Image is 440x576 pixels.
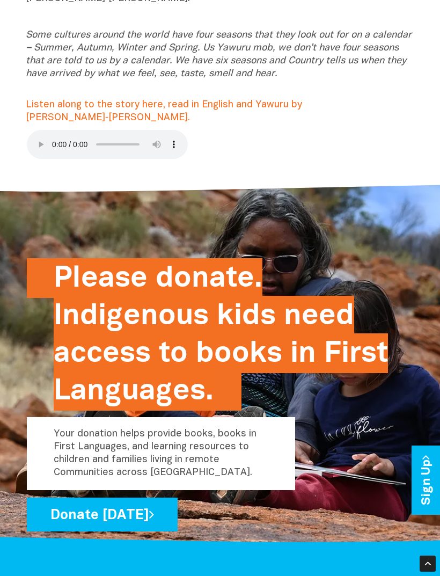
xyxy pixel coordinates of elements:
i: Some cultures around the world have four seasons that they look out for on a calendar – Summer, A... [26,31,412,78]
p: Your donation helps provide books, books in First Languages, and learning resources to children a... [27,417,295,490]
div: Scroll Back to Top [420,556,436,572]
span: Listen along to the story here, read in English and Yawuru by [PERSON_NAME]‑[PERSON_NAME]. [26,100,302,122]
h2: Please donate. Indigenous kids need access to books in First Languages. [54,258,388,411]
a: Donate [DATE] [27,498,178,531]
